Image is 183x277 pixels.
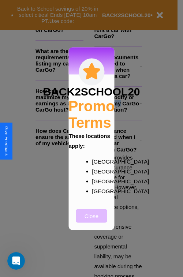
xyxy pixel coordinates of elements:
p: [GEOGRAPHIC_DATA] [92,176,106,186]
div: Give Feedback [4,126,9,156]
p: [GEOGRAPHIC_DATA] [92,156,106,166]
h2: Promo Terms [68,98,115,131]
p: [GEOGRAPHIC_DATA] [92,186,106,196]
h3: BACK2SCHOOL20 [43,85,140,98]
b: These locations apply: [69,132,110,149]
button: Close [76,209,107,222]
iframe: Intercom live chat [7,252,25,270]
p: [GEOGRAPHIC_DATA] [92,166,106,176]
